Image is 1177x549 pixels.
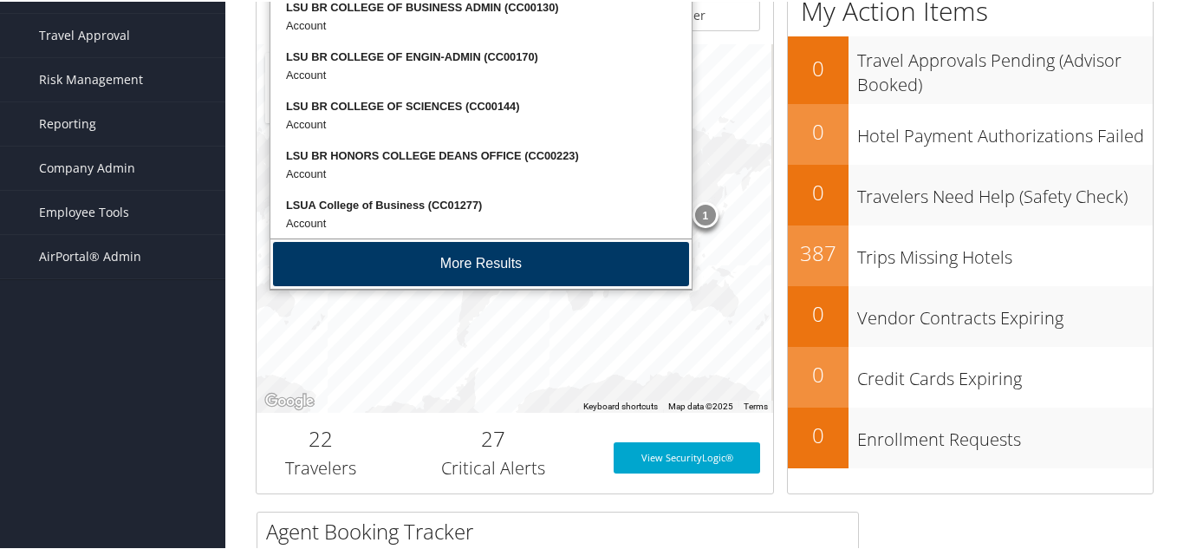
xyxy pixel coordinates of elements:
[265,87,300,121] button: Zoom out
[270,454,373,479] h3: Travelers
[399,454,588,479] h3: Critical Alerts
[39,189,129,232] span: Employee Tools
[39,12,130,56] span: Travel Approval
[273,114,689,132] div: Account
[857,356,1153,389] h3: Credit Cards Expiring
[788,358,849,388] h2: 0
[39,233,141,277] span: AirPortal® Admin
[273,213,689,231] div: Account
[261,389,318,411] img: Google
[273,146,689,163] div: LSU BR HONORS COLLEGE DEANS OFFICE (CC00223)
[693,200,719,226] div: 1
[788,284,1153,345] a: 0Vendor Contracts Expiring
[668,400,733,409] span: Map data ©2025
[788,345,1153,406] a: 0Credit Cards Expiring
[265,51,300,86] button: Zoom in
[857,38,1153,95] h3: Travel Approvals Pending (Advisor Booked)
[399,422,588,452] h2: 27
[39,145,135,188] span: Company Admin
[583,399,658,411] button: Keyboard shortcuts
[273,16,689,33] div: Account
[273,240,689,284] button: More Results
[857,174,1153,207] h3: Travelers Need Help (Safety Check)
[273,96,689,114] div: LSU BR COLLEGE OF SCIENCES (CC00144)
[788,237,849,266] h2: 387
[788,52,849,82] h2: 0
[857,114,1153,147] h3: Hotel Payment Authorizations Failed
[788,176,849,206] h2: 0
[857,417,1153,450] h3: Enrollment Requests
[788,115,849,145] h2: 0
[788,102,1153,163] a: 0Hotel Payment Authorizations Failed
[857,235,1153,268] h3: Trips Missing Hotels
[273,195,689,212] div: LSUA College of Business (CC01277)
[857,296,1153,329] h3: Vendor Contracts Expiring
[270,422,373,452] h2: 22
[39,56,143,100] span: Risk Management
[261,389,318,411] a: Open this area in Google Maps (opens a new window)
[266,515,858,545] h2: Agent Booking Tracker
[39,101,96,144] span: Reporting
[273,65,689,82] div: Account
[788,163,1153,224] a: 0Travelers Need Help (Safety Check)
[788,406,1153,467] a: 0Enrollment Requests
[788,35,1153,101] a: 0Travel Approvals Pending (Advisor Booked)
[273,164,689,181] div: Account
[788,224,1153,284] a: 387Trips Missing Hotels
[744,400,768,409] a: Terms (opens in new tab)
[788,297,849,327] h2: 0
[788,419,849,448] h2: 0
[614,441,760,472] a: View SecurityLogic®
[273,47,689,64] div: LSU BR COLLEGE OF ENGIN-ADMIN (CC00170)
